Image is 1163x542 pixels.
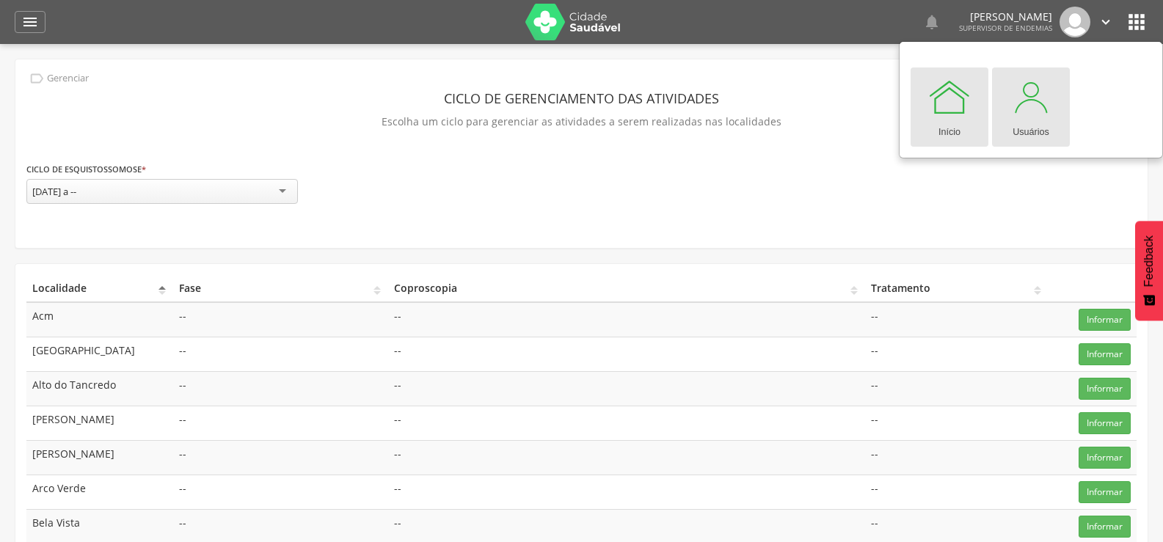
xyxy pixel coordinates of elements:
td: -- [388,440,865,475]
td: -- [865,440,1049,475]
button: Feedback - Mostrar pesquisa [1135,221,1163,321]
td: -- [388,337,865,371]
td: -- [173,475,388,509]
td: -- [173,440,388,475]
label: Ciclo de esquistossomose [26,164,146,175]
button: Informar [1079,447,1131,469]
th: Coproscopia [388,275,865,302]
p: Escolha um ciclo para gerenciar as atividades a serem realizadas nas localidades [26,111,1137,132]
td: -- [388,406,865,440]
a:  [923,7,941,37]
td: Alto do Tancredo [26,371,173,406]
td: -- [865,337,1049,371]
th: Localidade [26,275,173,302]
td: -- [865,371,1049,406]
td: [PERSON_NAME] [26,440,173,475]
td: -- [173,337,388,371]
div: [DATE] a -- [32,185,76,198]
i:  [1098,14,1114,30]
button: Informar [1079,378,1131,400]
td: Acm [26,302,173,337]
span: Supervisor de Endemias [959,23,1052,33]
i:  [29,70,45,87]
p: Gerenciar [47,73,89,84]
button: Informar [1079,343,1131,365]
td: -- [173,406,388,440]
a:  [15,11,45,33]
td: -- [388,371,865,406]
td: -- [173,371,388,406]
button: Informar [1079,516,1131,538]
th: Fase [173,275,388,302]
td: -- [173,302,388,337]
button: Informar [1079,309,1131,331]
td: -- [388,475,865,509]
button: Informar [1079,481,1131,503]
td: [PERSON_NAME] [26,406,173,440]
i:  [21,13,39,31]
span: Feedback [1142,235,1156,287]
a: Usuários [992,67,1070,147]
td: -- [865,475,1049,509]
th: Tratamento [865,275,1049,302]
td: Arco Verde [26,475,173,509]
td: -- [865,406,1049,440]
td: [GEOGRAPHIC_DATA] [26,337,173,371]
i:  [1125,10,1148,34]
td: -- [865,302,1049,337]
a:  [1098,7,1114,37]
header: Ciclo de gerenciamento das atividades [26,85,1137,111]
p: [PERSON_NAME] [959,12,1052,22]
td: -- [388,302,865,337]
i:  [923,13,941,31]
button: Informar [1079,412,1131,434]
